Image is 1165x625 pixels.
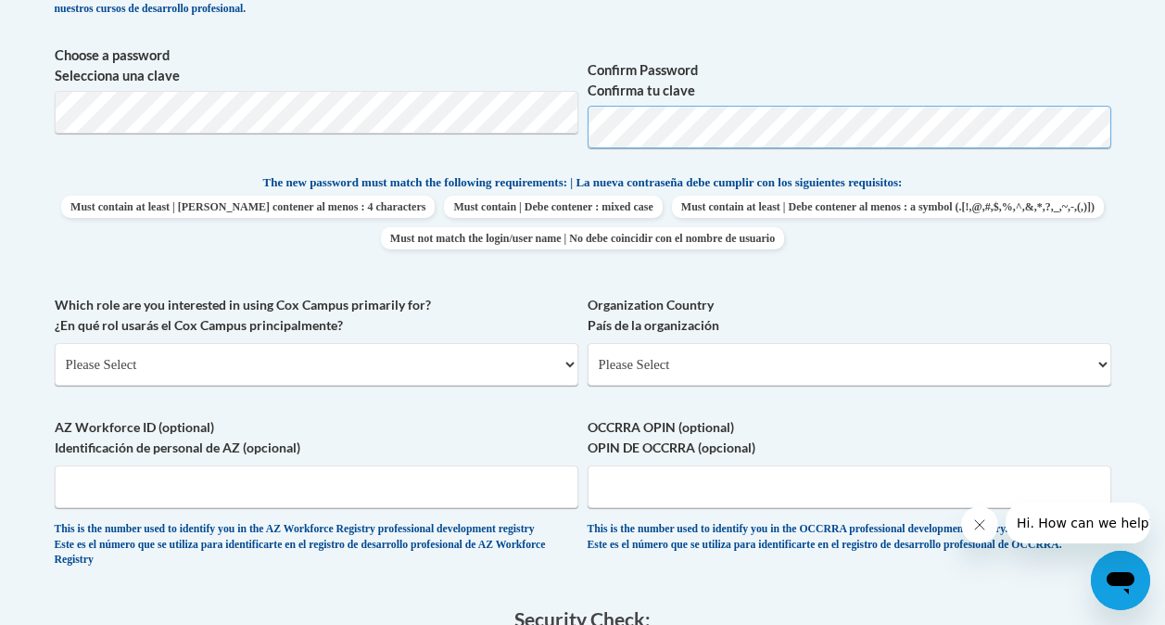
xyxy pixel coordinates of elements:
[1091,551,1150,610] iframe: Button to launch messaging window
[381,227,784,249] span: Must not match the login/user name | No debe coincidir con el nombre de usuario
[55,522,578,568] div: This is the number used to identify you in the AZ Workforce Registry professional development reg...
[444,196,662,218] span: Must contain | Debe contener : mixed case
[588,417,1111,458] label: OCCRRA OPIN (optional) OPIN DE OCCRRA (opcional)
[11,13,150,28] span: Hi. How can we help?
[263,174,903,191] span: The new password must match the following requirements: | La nueva contraseña debe cumplir con lo...
[961,506,998,543] iframe: Close message
[55,417,578,458] label: AZ Workforce ID (optional) Identificación de personal de AZ (opcional)
[672,196,1104,218] span: Must contain at least | Debe contener al menos : a symbol (.[!,@,#,$,%,^,&,*,?,_,~,-,(,)])
[588,295,1111,336] label: Organization Country País de la organización
[588,60,1111,101] label: Confirm Password Confirma tu clave
[55,45,578,86] label: Choose a password Selecciona una clave
[1006,503,1150,543] iframe: Message from company
[55,295,578,336] label: Which role are you interested in using Cox Campus primarily for? ¿En qué rol usarás el Cox Campus...
[61,196,435,218] span: Must contain at least | [PERSON_NAME] contener al menos : 4 characters
[588,522,1111,553] div: This is the number used to identify you in the OCCRRA professional development registry. Este es ...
